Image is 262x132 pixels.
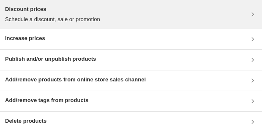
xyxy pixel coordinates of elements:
[5,117,46,125] h3: Delete products
[5,75,146,84] h3: Add/remove products from online store sales channel
[5,15,100,24] p: Schedule a discount, sale or promotion
[5,34,45,43] h3: Increase prices
[5,5,100,13] h3: Discount prices
[5,55,96,63] h3: Publish and/or unpublish products
[5,96,88,105] h3: Add/remove tags from products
